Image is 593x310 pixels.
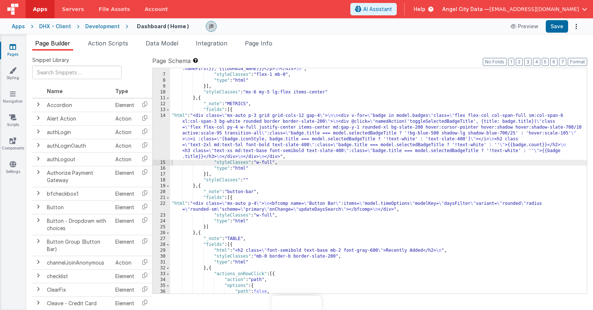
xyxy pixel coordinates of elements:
span: Name [47,88,63,94]
div: 34 [153,277,170,283]
td: Cleave - Credit Card [44,296,112,310]
td: Element [112,166,137,187]
td: Element [112,296,137,310]
td: Element [112,235,137,256]
td: checklist [44,269,112,283]
div: 29 [153,248,170,254]
button: No Folds [483,58,507,66]
button: AI Assistant [350,3,397,15]
td: Element [112,283,137,296]
td: Button - Dropdown with choices [44,214,112,235]
span: Data Model [146,40,178,47]
div: 21 [153,195,170,201]
td: Element [112,214,137,235]
button: Format [568,58,587,66]
div: 13 [153,107,170,113]
td: Element [112,187,137,200]
div: 9 [153,84,170,89]
td: Action [112,256,137,269]
td: Alert Action [44,112,112,125]
div: 31 [153,259,170,265]
td: Accordion [44,98,112,112]
div: Apps [12,23,25,30]
button: Options [571,21,581,32]
td: Action [112,112,137,125]
div: 33 [153,271,170,277]
div: 30 [153,254,170,259]
div: 26 [153,230,170,236]
button: 2 [516,58,523,66]
td: bfcheckbox1 [44,187,112,200]
td: authLoginOauth [44,139,112,152]
div: DHX - Client [39,23,71,30]
div: Development [85,23,120,30]
div: 19 [153,183,170,189]
td: Action [112,139,137,152]
div: 10 [153,89,170,95]
div: 35 [153,283,170,289]
div: 18 [153,177,170,183]
div: 12 [153,101,170,107]
span: Action Scripts [88,40,128,47]
td: Authorize Payment Gateway [44,166,112,187]
button: Preview [506,21,543,32]
td: ClearFix [44,283,112,296]
td: Button Group (Button Bar) [44,235,112,256]
td: Action [112,125,137,139]
td: Element [112,269,137,283]
td: Action [112,152,137,166]
button: Angel City Data — [EMAIL_ADDRESS][DOMAIN_NAME] [442,5,587,13]
img: 9990944320bbc1bcb8cfbc08cd9c0949 [206,21,216,32]
div: 15 [153,160,170,166]
span: Integration [196,40,227,47]
div: 36 [153,289,170,295]
button: 6 [550,58,557,66]
span: Page Builder [35,40,70,47]
span: Page Schema [152,56,191,65]
td: Button [44,200,112,214]
div: 28 [153,242,170,248]
div: 32 [153,265,170,271]
span: Angel City Data — [442,5,489,13]
div: 14 [153,113,170,160]
button: 4 [533,58,540,66]
input: Search Snippets ... [32,66,122,79]
span: Snippet Library [32,56,69,64]
td: Element [112,200,137,214]
span: Servers [62,5,84,13]
div: 16 [153,166,170,171]
td: Element [112,98,137,112]
span: Apps [33,5,47,13]
div: 24 [153,218,170,224]
div: 20 [153,189,170,195]
div: 8 [153,78,170,84]
td: authLogin [44,125,112,139]
h4: Dashboard ( Home ) [137,23,189,29]
div: 7 [153,72,170,78]
td: authLogout [44,152,112,166]
button: 1 [508,58,514,66]
button: 5 [542,58,549,66]
span: File Assets [99,5,130,13]
div: 17 [153,171,170,177]
span: Type [115,88,128,94]
span: Page Info [245,40,272,47]
button: 7 [559,58,566,66]
span: [EMAIL_ADDRESS][DOMAIN_NAME] [489,5,579,13]
div: 23 [153,213,170,218]
span: AI Assistant [363,5,392,13]
div: 22 [153,201,170,213]
div: 27 [153,236,170,242]
button: 3 [524,58,532,66]
button: Save [546,20,568,33]
span: Help [414,5,425,13]
div: 25 [153,224,170,230]
td: channelJoinAnonymous [44,256,112,269]
div: 11 [153,95,170,101]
